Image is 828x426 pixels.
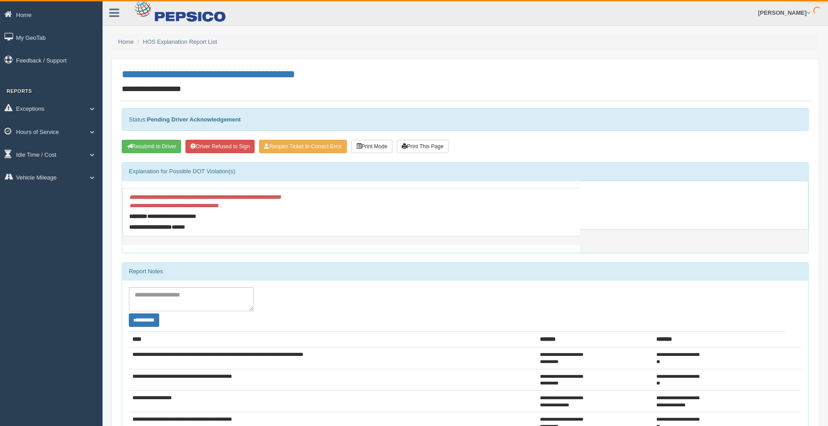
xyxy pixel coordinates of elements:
div: Report Notes [122,263,808,280]
button: Driver Refused to Sign [185,140,255,153]
button: Reopen Ticket [259,140,347,153]
a: Home [118,38,134,45]
button: Print Mode [351,140,392,153]
div: Status: [122,108,809,131]
a: HOS Explanation Report List [143,38,217,45]
div: Explanation for Possible DOT Violation(s) [122,163,808,180]
button: Print This Page [397,140,449,153]
strong: Pending Driver Acknowledgement [147,116,240,123]
button: Resubmit To Driver [122,140,181,153]
button: Change Filter Options [129,313,159,327]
